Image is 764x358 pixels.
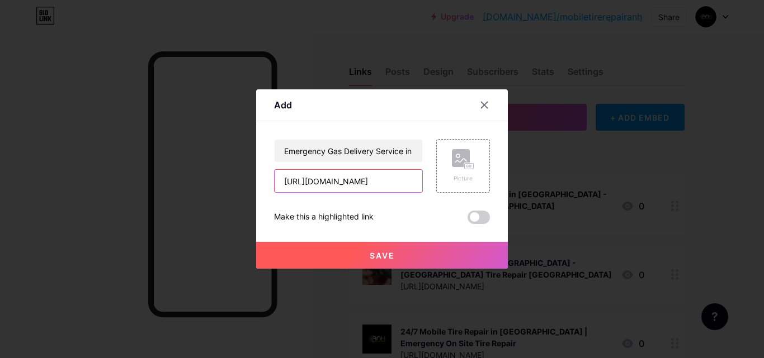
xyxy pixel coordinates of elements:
div: Make this a highlighted link [274,211,374,224]
div: Add [274,98,292,112]
div: Picture [452,174,474,183]
button: Save [256,242,508,269]
span: Save [370,251,395,260]
input: URL [275,170,422,192]
input: Title [275,140,422,162]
